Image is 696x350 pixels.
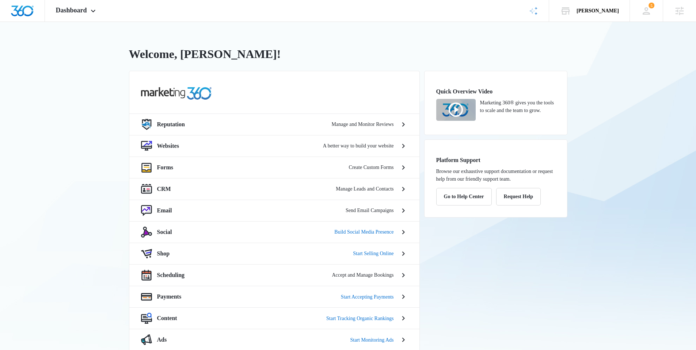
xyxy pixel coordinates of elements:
[129,45,281,63] h1: Welcome, [PERSON_NAME]!
[496,194,541,199] a: Request Help
[157,228,172,236] p: Social
[141,87,212,100] img: common.products.marketing.title
[141,227,152,238] img: social
[157,163,173,172] p: Forms
[129,114,419,135] a: reputationReputationManage and Monitor Reviews
[129,135,419,157] a: websiteWebsitesA better way to build your website
[496,188,541,205] button: Request Help
[129,264,419,286] a: schedulingSchedulingAccept and Manage Bookings
[332,120,394,128] p: Manage and Monitor Reviews
[129,307,419,329] a: contentContentStart Tracking Organic Rankings
[353,250,393,257] p: Start Selling Online
[141,334,152,345] img: ads
[157,292,182,301] p: Payments
[129,286,419,307] a: paymentsPaymentsStart Accepting Payments
[157,314,177,323] p: Content
[129,178,419,200] a: crmCRMManage Leads and Contacts
[129,221,419,243] a: socialSocialBuild Social Media Presence
[326,315,393,322] p: Start Tracking Organic Rankings
[141,141,152,151] img: website
[157,206,172,215] p: Email
[323,142,394,150] p: A better way to build your website
[346,207,393,214] p: Send Email Campaigns
[141,313,152,324] img: content
[141,248,152,259] img: shopApp
[332,271,393,279] p: Accept and Manage Bookings
[349,164,394,171] p: Create Custom Forms
[436,188,492,205] button: Go to Help Center
[577,8,619,14] div: account name
[157,120,185,129] p: Reputation
[341,293,394,301] p: Start Accepting Payments
[157,142,179,150] p: Websites
[129,243,419,264] a: shopAppShopStart Selling Online
[436,194,496,199] a: Go to Help Center
[350,336,393,344] p: Start Monitoring Ads
[129,200,419,221] a: nurtureEmailSend Email Campaigns
[334,228,393,236] p: Build Social Media Presence
[157,271,185,280] p: Scheduling
[141,270,152,281] img: scheduling
[141,184,152,195] img: crm
[436,156,555,165] h2: Platform Support
[436,99,476,121] img: Quick Overview Video
[649,3,654,8] div: notifications count
[56,7,87,14] span: Dashboard
[157,249,170,258] p: Shop
[141,119,152,130] img: reputation
[129,157,419,178] a: formsFormsCreate Custom Forms
[141,291,152,302] img: payments
[141,162,152,173] img: forms
[141,205,152,216] img: nurture
[649,3,654,8] span: 5
[436,168,555,183] p: Browse our exhaustive support documentation or request help from our friendly support team.
[436,87,555,96] h2: Quick Overview Video
[336,185,393,193] p: Manage Leads and Contacts
[157,335,167,344] p: Ads
[157,185,171,193] p: CRM
[480,99,555,118] p: Marketing 360® gives you the tools to scale and the team to grow.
